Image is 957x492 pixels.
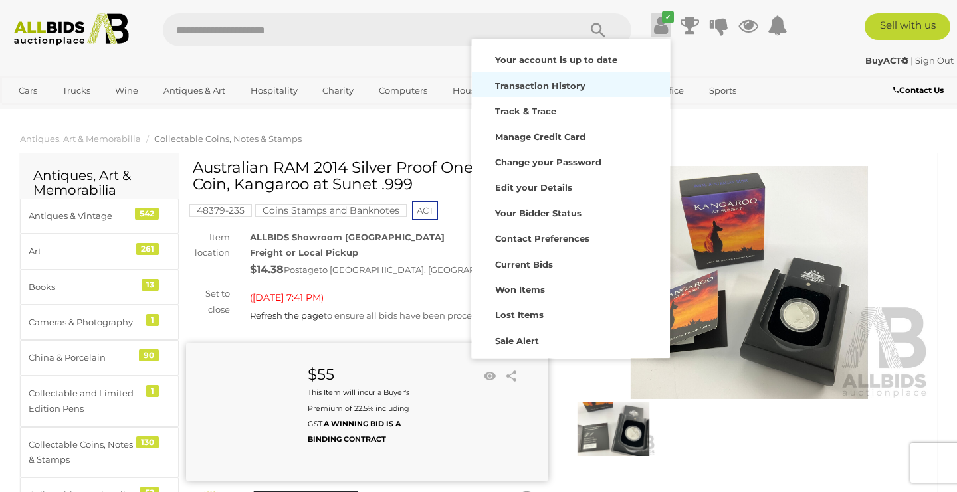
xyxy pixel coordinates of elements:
img: Australian RAM 2014 Silver Proof One Dollar Coin, Kangaroo at Sunet .999 [568,166,930,399]
strong: Change your Password [495,157,601,167]
strong: Sale Alert [495,335,539,346]
strong: BuyACT [865,55,908,66]
strong: Track & Trace [495,106,556,116]
div: Antiques & Vintage [29,208,138,224]
a: Won Items [472,276,670,301]
a: Cameras & Photography 1 [20,305,179,340]
i: ✔ [662,11,674,23]
a: Household [444,80,509,102]
a: Antiques & Vintage 542 [20,199,179,234]
a: ✔ [651,13,671,37]
a: Computers [370,80,436,102]
strong: Transaction History [495,80,585,91]
a: Edit your Details [472,173,670,199]
div: 1 [146,314,159,326]
a: Trucks [54,80,99,102]
span: ( ) [250,292,324,303]
a: Collectable and Limited Edition Pens 1 [20,376,179,427]
button: Search [565,13,631,46]
div: China & Porcelain [29,350,138,365]
a: Collectable Coins, Notes & Stamps [154,133,302,144]
div: Art [29,244,138,259]
strong: Lost Items [495,309,544,320]
a: Coins Stamps and Banknotes [255,205,407,216]
span: to [GEOGRAPHIC_DATA], [GEOGRAPHIC_DATA], 2905 [319,264,547,275]
a: China & Porcelain 90 [20,340,179,375]
strong: Current Bids [495,259,553,270]
a: Books 13 [20,270,179,305]
strong: Contact Preferences [495,233,589,244]
div: Collectable Coins, Notes & Stamps [29,437,138,468]
strong: Your account is up to date [495,54,617,65]
div: 542 [135,208,159,220]
h2: Antiques, Art & Memorabilia [33,168,165,197]
a: Change your Password [472,148,670,173]
a: Sports [700,80,745,102]
a: Cars [10,80,46,102]
a: Wine [106,80,147,102]
b: A WINNING BID IS A BINDING CONTRACT [308,419,401,444]
a: Sale Alert [472,327,670,352]
a: Watching [472,352,670,377]
strong: Manage Credit Card [495,131,585,142]
a: Track & Trace [472,97,670,122]
li: Watch this item [480,367,500,386]
a: Refresh the page [250,310,324,321]
strong: Won Items [495,284,545,295]
div: 13 [142,279,159,291]
strong: $14.38 [250,263,284,276]
h1: Australian RAM 2014 Silver Proof One Dollar Coin, Kangaroo at Sunet .999 [193,159,545,193]
a: Contact Us [893,83,947,98]
span: to ensure all bids have been processed [250,310,491,321]
div: Cameras & Photography [29,315,138,330]
div: Postage [250,260,548,280]
a: Sign Out [915,55,954,66]
b: Contact Us [893,85,944,95]
a: 48379-235 [189,205,252,216]
a: Office [650,80,692,102]
a: Art 261 [20,234,179,269]
a: Sell with us [865,13,950,40]
a: Your account is up to date [472,46,670,71]
span: ACT [412,201,438,220]
a: Charity [314,80,362,102]
a: Collectable Coins, Notes & Stamps 130 [20,427,179,478]
a: Transaction History [472,72,670,97]
div: Collectable and Limited Edition Pens [29,386,138,417]
span: | [910,55,913,66]
div: 261 [136,243,159,255]
a: Lost Items [472,301,670,326]
strong: Your Bidder Status [495,208,582,218]
span: [DATE] 7:41 PM [253,291,321,303]
a: Hospitality [242,80,306,102]
strong: ALLBIDS Showroom [GEOGRAPHIC_DATA] [250,232,445,242]
mark: 48379-235 [189,204,252,217]
strong: $55 [308,365,334,384]
a: Antiques, Art & Memorabilia [20,133,141,144]
div: 1 [146,385,159,397]
a: [GEOGRAPHIC_DATA] [10,102,122,123]
a: Contact Preferences [472,224,670,250]
strong: Freight or Local Pickup [250,247,358,258]
img: Allbids.com.au [7,13,136,46]
mark: Coins Stamps and Banknotes [255,204,407,217]
div: Books [29,280,138,295]
div: Item location [176,230,240,261]
div: 130 [136,436,159,448]
strong: Edit your Details [495,182,572,193]
div: Set to close [176,286,240,317]
a: Your Bidder Status [472,199,670,224]
small: This Item will incur a Buyer's Premium of 22.5% including GST. [308,388,409,444]
a: BuyACT [865,55,910,66]
div: 90 [139,349,159,361]
img: Australian RAM 2014 Silver Proof One Dollar Coin, Kangaroo at Sunet .999 [572,402,655,456]
a: Antiques & Art [155,80,234,102]
a: Current Bids [472,250,670,276]
a: Manage Credit Card [472,123,670,148]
